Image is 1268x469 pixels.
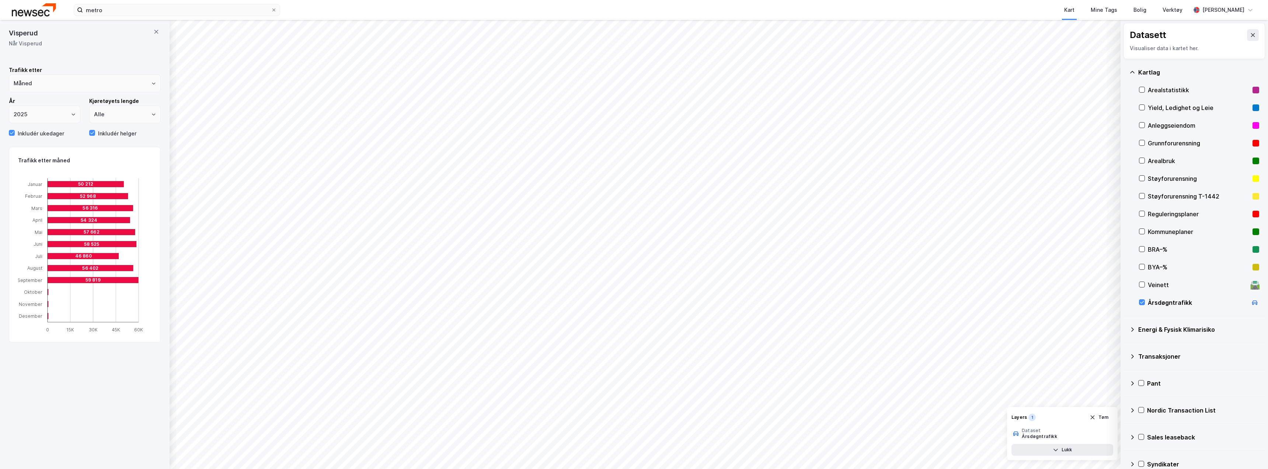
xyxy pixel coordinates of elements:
[84,229,171,235] div: 57 662
[1148,121,1250,130] div: Anleggseiendom
[1148,192,1250,201] div: Støyforurensning T-1442
[66,327,74,332] tspan: 15K
[1011,414,1027,420] div: Layers
[18,156,70,165] div: Trafikk etter måned
[1022,434,1057,439] div: Årsdøgntrafikk
[9,66,161,75] div: Trafikk etter
[1147,433,1259,442] div: Sales leaseback
[151,80,157,86] button: Open
[1148,227,1250,236] div: Kommuneplaner
[1133,6,1146,14] div: Bolig
[98,129,136,138] div: Inkludér helger
[19,301,42,307] tspan: November
[28,181,42,187] tspan: Januar
[75,253,146,259] div: 46 860
[1231,434,1268,469] div: Kontrollprogram for chat
[1138,352,1259,361] div: Transaksjoner
[1130,44,1259,53] div: Visualiser data i kartet her.
[31,205,42,211] tspan: Mars
[32,217,42,223] tspan: April
[1148,156,1250,165] div: Arealbruk
[12,3,56,16] img: newsec-logo.f6e21ccffca1b3a03d2d.png
[9,39,155,48] div: Når Visperud
[134,327,143,332] tspan: 60K
[82,265,168,271] div: 56 402
[9,29,41,38] span: Visperud
[1148,245,1250,254] div: BRA–%
[34,241,42,247] tspan: Juni
[1148,210,1250,218] div: Reguleringsplaner
[86,277,176,283] div: 59 819
[83,205,168,211] div: 56 316
[35,229,42,235] tspan: Mai
[1091,6,1117,14] div: Mine Tags
[80,193,160,199] div: 52 968
[1148,263,1250,272] div: BYA–%
[24,289,42,295] tspan: Oktober
[89,97,161,106] div: Kjøretøyets lengde
[1148,139,1250,148] div: Grunnforurensning
[1202,6,1244,14] div: [PERSON_NAME]
[1147,379,1259,388] div: Pant
[1085,411,1113,423] button: Tøm
[1011,444,1113,456] button: Lukk
[1250,280,1260,290] div: 🛣️
[1148,103,1250,112] div: Yield, Ledighet og Leie
[89,327,98,332] tspan: 30K
[1148,298,1247,307] div: Årsdøgntrafikk
[1064,6,1074,14] div: Kart
[70,111,76,117] button: Open
[1148,174,1250,183] div: Støyforurensning
[1028,414,1036,421] div: 1
[1130,29,1166,41] div: Datasett
[1148,86,1250,94] div: Arealstatistikk
[18,129,64,138] div: Inkludér ukedager
[1022,428,1057,434] div: Dataset
[1138,68,1259,77] div: Kartlag
[81,217,163,223] div: 54 324
[1147,460,1259,469] div: Syndikater
[46,327,49,332] tspan: 0
[17,277,42,283] tspan: September
[25,193,42,199] tspan: Februar
[1163,6,1182,14] div: Verktøy
[90,106,160,123] input: ClearOpen
[84,241,173,247] div: 58 525
[1147,406,1259,415] div: Nordic Transaction List
[9,106,80,123] input: ClearOpen
[27,265,42,271] tspan: August
[1138,325,1259,334] div: Energi & Fysisk Klimarisiko
[1231,434,1268,469] iframe: Chat Widget
[1148,280,1247,289] div: Veinett
[9,97,80,106] div: År
[83,4,271,15] input: Søk på adresse, matrikkel, gårdeiere, leietakere eller personer
[19,313,42,319] tspan: Desember
[35,253,42,259] tspan: Juli
[78,181,154,187] div: 50 212
[9,75,160,92] input: ClearOpen
[151,111,157,117] button: Open
[112,327,120,332] tspan: 45K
